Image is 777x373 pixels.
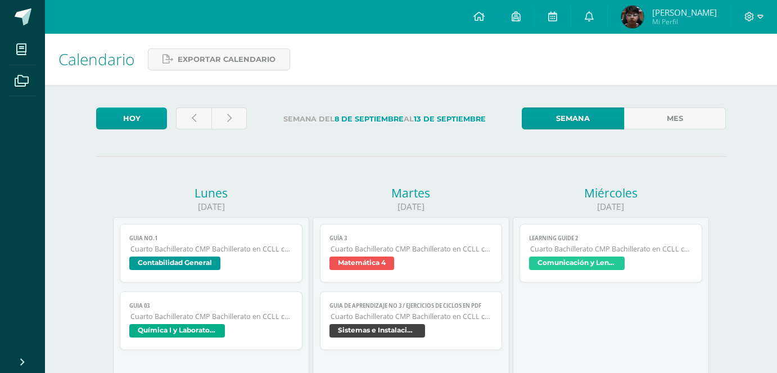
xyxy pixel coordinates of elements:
span: Guia 03 [129,302,293,309]
span: Comunicación y Lenguaje L3 Inglés [529,257,625,270]
span: Contabilidad General [129,257,220,270]
strong: 13 de Septiembre [414,115,486,123]
div: [DATE] [513,201,709,213]
span: Matemática 4 [329,257,394,270]
a: GUIA DE APRENDIZAJE NO 3 / EJERCICIOS DE CICLOS EN PDFCuarto Bachillerato CMP Bachillerato en CCL... [320,291,503,350]
span: Química I y Laboratorio [129,324,225,338]
div: [DATE] [113,201,309,213]
span: Learning Guide 2 [529,235,693,242]
span: Guía 3 [329,235,493,242]
label: Semana del al [256,107,513,131]
span: Cuarto Bachillerato CMP Bachillerato en CCLL con Orientación en Computación [130,312,293,321]
span: Mi Perfil [652,17,717,26]
a: GUIA NO.1Cuarto Bachillerato CMP Bachillerato en CCLL con Orientación en ComputaciónContabilidad ... [120,224,302,282]
span: GUIA NO.1 [129,235,293,242]
a: Guía 3Cuarto Bachillerato CMP Bachillerato en CCLL con Orientación en ComputaciónMatemática 4 [320,224,503,282]
span: Cuarto Bachillerato CMP Bachillerato en CCLL con Orientación en Computación [130,244,293,254]
a: Hoy [96,107,167,129]
span: Cuarto Bachillerato CMP Bachillerato en CCLL con Orientación en Computación [331,312,493,321]
div: Martes [313,185,509,201]
div: Lunes [113,185,309,201]
a: Guia 03Cuarto Bachillerato CMP Bachillerato en CCLL con Orientación en ComputaciónQuímica I y Lab... [120,291,302,350]
span: GUIA DE APRENDIZAJE NO 3 / EJERCICIOS DE CICLOS EN PDF [329,302,493,309]
span: Sistemas e Instalación de Software (Desarrollo de Software) [329,324,425,338]
span: Cuarto Bachillerato CMP Bachillerato en CCLL con Orientación en Computación [530,244,693,254]
span: Exportar calendario [178,49,275,70]
img: a12cd7d015d8715c043ec03b48450893.png [621,6,644,28]
div: Miércoles [513,185,709,201]
a: Mes [624,107,726,129]
a: Exportar calendario [148,48,290,70]
a: Semana [522,107,624,129]
strong: 8 de Septiembre [335,115,404,123]
span: Cuarto Bachillerato CMP Bachillerato en CCLL con Orientación en Computación [331,244,493,254]
span: [PERSON_NAME] [652,7,717,18]
span: Calendario [58,48,134,70]
a: Learning Guide 2Cuarto Bachillerato CMP Bachillerato en CCLL con Orientación en ComputaciónComuni... [519,224,702,282]
div: [DATE] [313,201,509,213]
